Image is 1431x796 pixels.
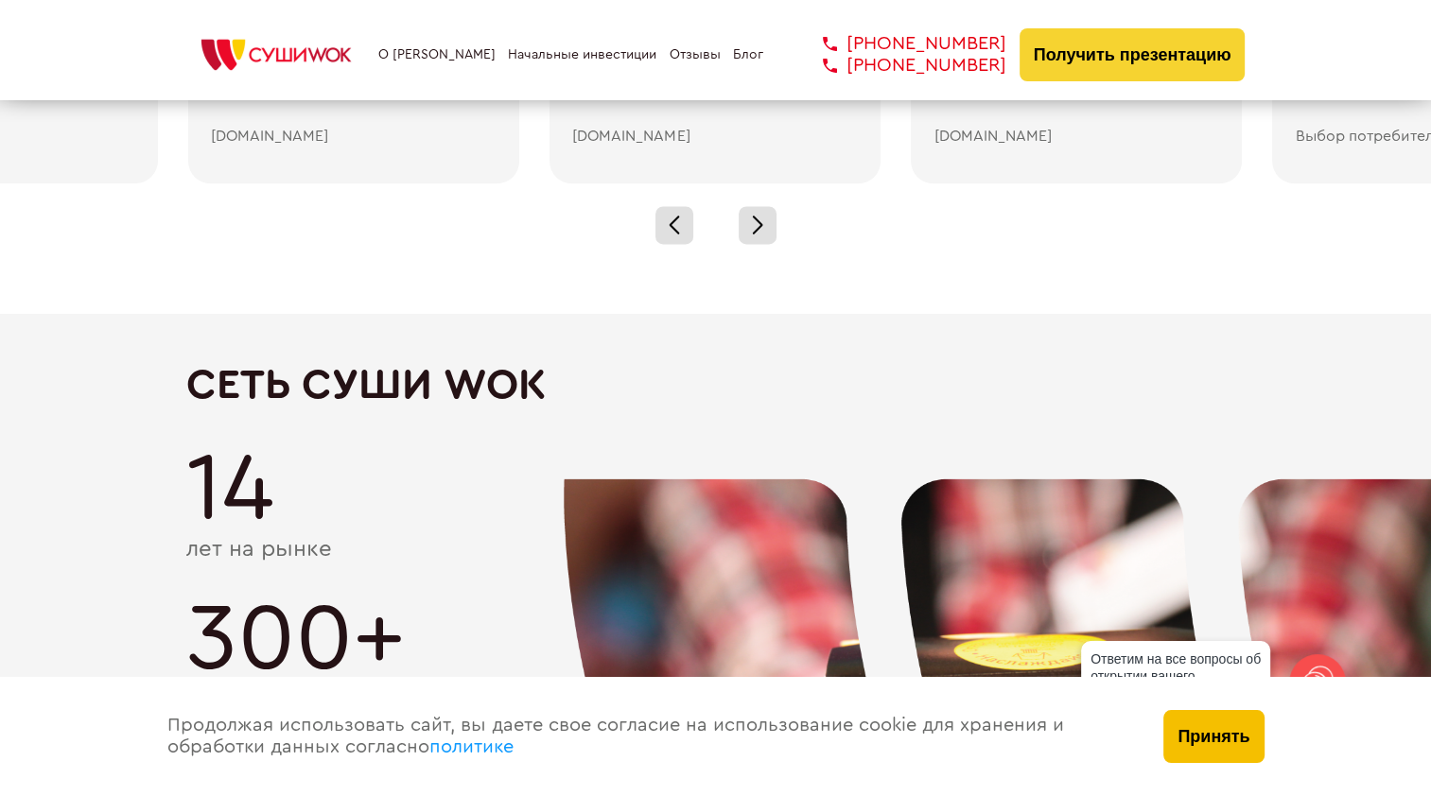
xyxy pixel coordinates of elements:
[211,128,497,145] div: [DOMAIN_NAME]
[508,47,656,62] a: Начальные инвестиции
[934,128,1219,145] div: [DOMAIN_NAME]
[378,47,496,62] a: О [PERSON_NAME]
[794,33,1006,55] a: [PHONE_NUMBER]
[572,128,858,145] div: [DOMAIN_NAME]
[186,591,1246,685] div: 300+
[1163,710,1264,763] button: Принять
[733,47,763,62] a: Блог
[186,34,366,76] img: СУШИWOK
[186,536,1246,562] div: лет на рынке
[1020,28,1246,81] button: Получить презентацию
[1081,641,1270,711] div: Ответим на все вопросы об открытии вашего [PERSON_NAME]!
[148,677,1145,796] div: Продолжая использовать сайт, вы даете свое согласие на использование cookie для хранения и обрабо...
[186,361,1246,409] h2: Сеть Суши Wok
[670,47,721,62] a: Отзывы
[794,55,1006,77] a: [PHONE_NUMBER]
[429,737,514,756] a: политике
[186,441,1246,536] div: 14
